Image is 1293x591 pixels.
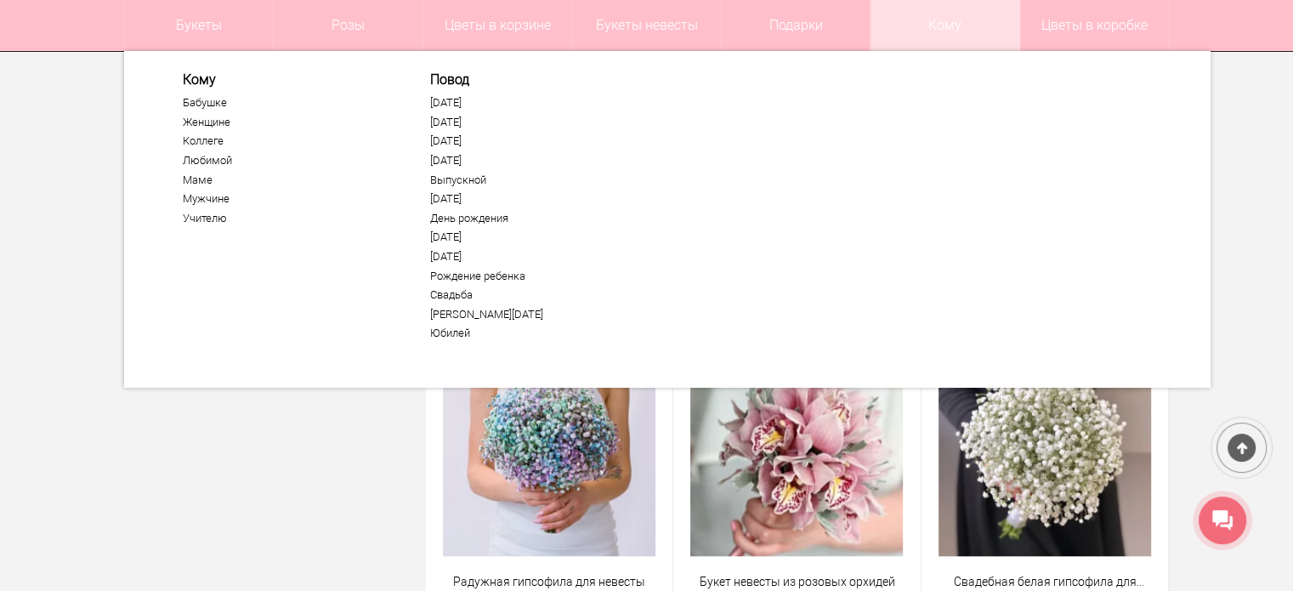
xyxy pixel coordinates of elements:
[183,154,392,168] a: Любимой
[430,230,639,244] a: [DATE]
[933,573,1158,591] a: Свадебная белая гипсофила для невесты
[430,308,639,321] a: [PERSON_NAME][DATE]
[430,288,639,302] a: Свадьба
[183,96,392,110] a: Бабушке
[939,344,1151,556] img: Свадебная белая гипсофила для невесты
[183,116,392,129] a: Женщине
[183,173,392,187] a: Маме
[430,134,639,148] a: [DATE]
[183,192,392,206] a: Мужчине
[684,573,910,591] a: Букет невесты из розовых орхидей
[690,344,903,556] img: Букет невесты из розовых орхидей
[430,192,639,206] a: [DATE]
[443,344,655,556] img: Радужная гипсофила для невесты
[430,96,639,110] a: [DATE]
[430,116,639,129] a: [DATE]
[430,212,639,225] a: День рождения
[183,134,392,148] a: Коллеге
[430,71,639,88] span: Повод
[430,154,639,168] a: [DATE]
[430,327,639,340] a: Юбилей
[183,71,392,88] span: Кому
[430,270,639,283] a: Рождение ребенка
[437,573,662,591] a: Радужная гипсофила для невесты
[430,173,639,187] a: Выпускной
[183,212,392,225] a: Учителю
[430,250,639,264] a: [DATE]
